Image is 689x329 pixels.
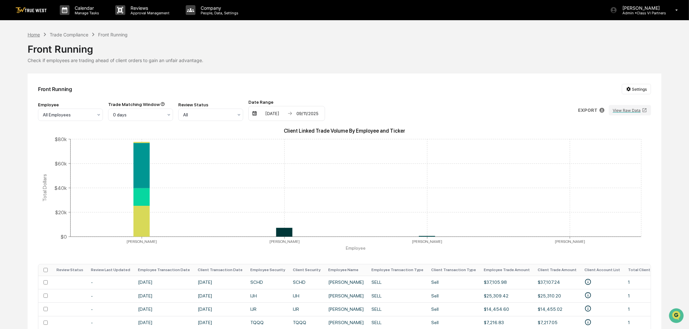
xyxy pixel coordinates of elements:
tspan: $60k [55,160,67,166]
div: Trade Compliance [50,32,88,37]
td: [PERSON_NAME] [324,302,368,316]
div: Employee [38,102,103,107]
td: IJR [246,302,289,316]
th: Client Trade Amount [534,264,581,276]
td: [DATE] [194,276,246,289]
a: 🗄️Attestations [44,79,83,91]
p: Company [195,5,242,11]
th: Employee Security [246,264,289,276]
th: Review Last Updated [87,264,134,276]
td: - [87,289,134,302]
td: - [87,302,134,316]
p: Admin • Class VI Partners [617,11,666,15]
img: 1746055101610-c473b297-6a78-478c-a979-82029cc54cd1 [6,50,18,61]
img: calendar [252,111,257,116]
td: SELL [368,302,427,316]
td: [DATE] [134,302,194,316]
td: Sell [427,276,480,289]
p: Approval Management [125,11,173,15]
div: 🖐️ [6,83,12,88]
tspan: [PERSON_NAME] [412,239,442,244]
svg: • HALLE B BLACKBURN & MATTHEW D BLACKBURN JT TEN [584,292,592,299]
div: 🔎 [6,95,12,100]
div: Front Running [98,32,128,37]
th: Employee Trade Amount [480,264,534,276]
tspan: [PERSON_NAME] [127,239,157,244]
div: We're available if you need us! [22,56,82,61]
th: Review Status [53,264,87,276]
th: Client Transaction Date [194,264,246,276]
td: SCHD [246,276,289,289]
td: SCHD [289,276,324,289]
td: IJH [246,289,289,302]
td: 1 [624,289,673,302]
th: Employee Name [324,264,368,276]
svg: • HALLE B BLACKBURN & MATTHEW D BLACKBURN JT TEN [584,305,592,312]
td: SELL [368,276,427,289]
td: $14,455.02 [534,302,581,316]
td: - [87,276,134,289]
svg: • SEAN THOMAS SWIERCZEWSKI CHARLES SCHWAB & CO INC CUST IRA ROLLOVER [584,319,592,326]
p: People, Data, Settings [195,11,242,15]
div: Start new chat [22,50,106,56]
img: arrow right [287,111,293,116]
div: Trade Matching Window [108,102,173,107]
td: 1 [624,276,673,289]
div: Check if employees are trading ahead of client orders to gain an unfair advantage. [28,58,661,63]
td: IJR [289,302,324,316]
iframe: Open customer support [668,308,686,325]
span: Pylon [65,110,79,115]
td: [PERSON_NAME] [324,276,368,289]
button: Settings [622,84,651,94]
p: Manage Tasks [69,11,102,15]
th: Employee Transaction Date [134,264,194,276]
div: Front Running [38,86,72,92]
td: [DATE] [194,289,246,302]
tspan: $40k [54,185,67,191]
td: [DATE] [134,276,194,289]
span: Attestations [54,82,81,88]
p: Reviews [125,5,173,11]
tspan: [PERSON_NAME] [555,239,585,244]
svg: • HALLE B BLACKBURN & MATTHEW D BLACKBURN JT TEN [584,278,592,285]
td: Sell [427,289,480,302]
td: $25,309.42 [480,289,534,302]
td: 1 [624,302,673,316]
tspan: Total Dollars [42,174,48,202]
th: Employee Transaction Type [368,264,427,276]
td: IJH [289,289,324,302]
button: View Raw Data [609,105,651,115]
span: Preclearance [13,82,42,88]
text: Client Linked Trade Volume By Employee and Ticker [284,128,405,134]
td: SELL [368,289,427,302]
td: Sell [427,302,480,316]
td: [DATE] [134,289,194,302]
p: Calendar [69,5,102,11]
td: $37,105.98 [480,276,534,289]
a: Powered byPylon [46,110,79,115]
th: Client Security [289,264,324,276]
td: $25,310.20 [534,289,581,302]
p: [PERSON_NAME] [617,5,666,11]
button: Start new chat [110,52,118,59]
tspan: $0 [60,233,67,240]
p: How can we help? [6,14,118,24]
div: Review Status [178,102,243,107]
div: Date Range [248,99,325,105]
div: 🗄️ [47,83,52,88]
tspan: $80k [55,136,67,142]
span: Data Lookup [13,94,41,101]
td: $37,107.24 [534,276,581,289]
div: Front Running [28,38,661,55]
div: Home [28,32,40,37]
tspan: [PERSON_NAME] [269,239,300,244]
td: [PERSON_NAME] [324,289,368,302]
tspan: Employee [346,245,366,251]
div: [DATE] [258,111,286,116]
td: $14,454.60 [480,302,534,316]
a: 🖐️Preclearance [4,79,44,91]
td: [DATE] [194,302,246,316]
th: Client Transaction Type [427,264,480,276]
